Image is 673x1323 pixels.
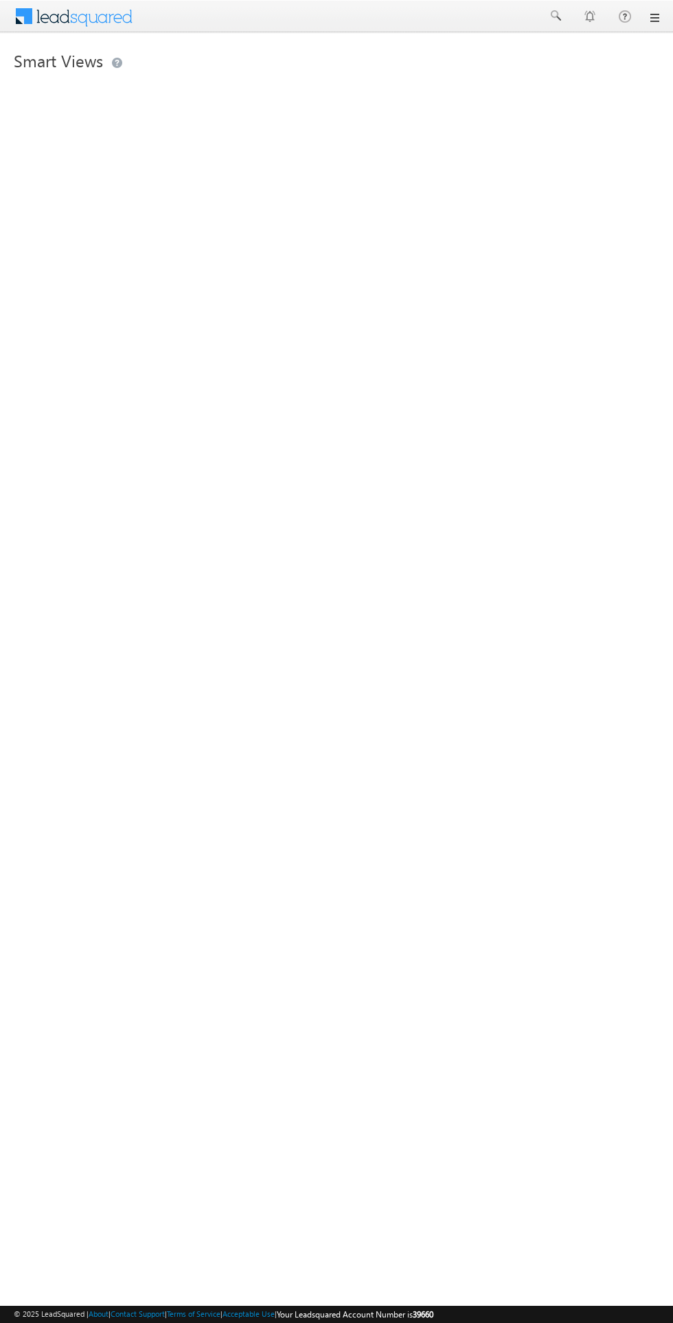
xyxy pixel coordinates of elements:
[167,1309,220,1318] a: Terms of Service
[89,1309,109,1318] a: About
[223,1309,275,1318] a: Acceptable Use
[277,1309,433,1320] span: Your Leadsquared Account Number is
[413,1309,433,1320] span: 39660
[111,1309,165,1318] a: Contact Support
[14,1308,433,1321] span: © 2025 LeadSquared | | | | |
[14,49,103,71] span: Smart Views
